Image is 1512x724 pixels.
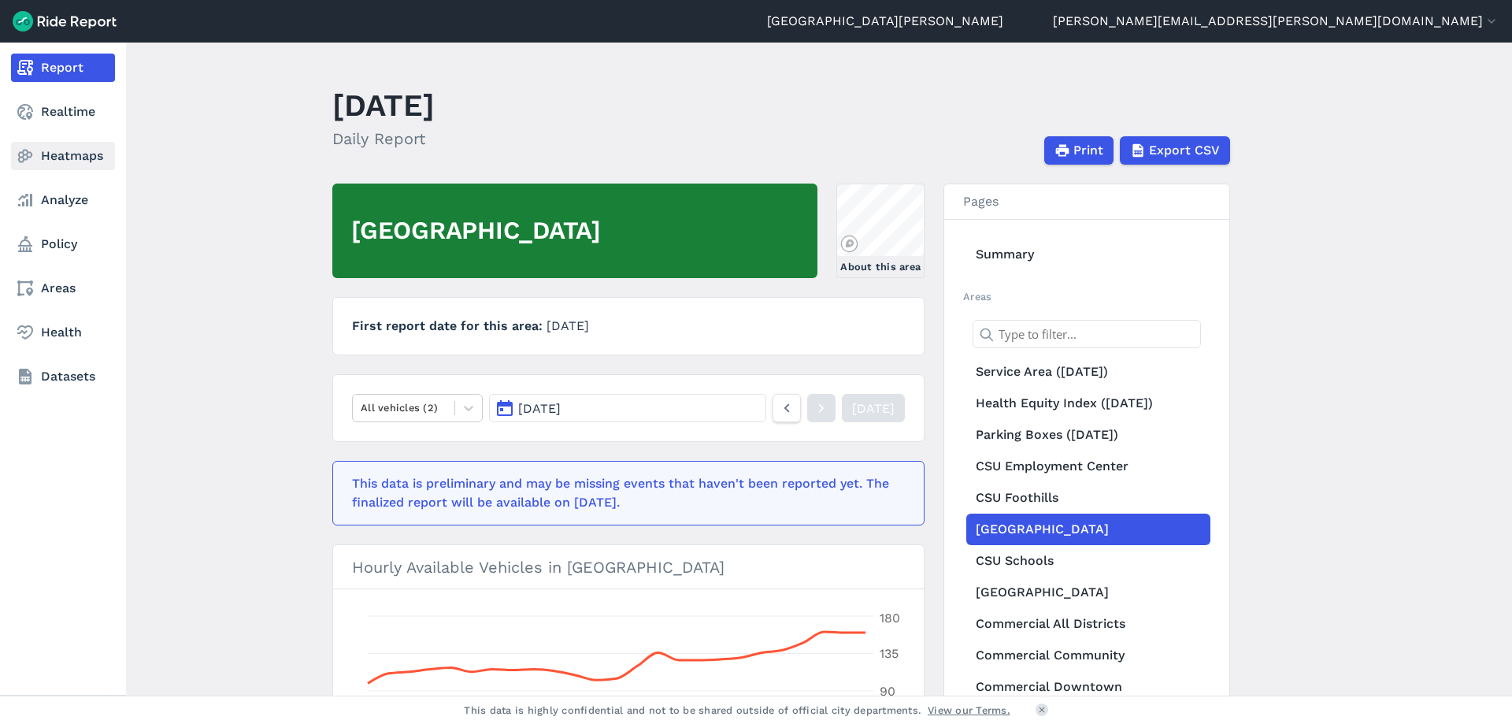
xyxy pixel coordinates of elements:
[352,474,895,512] div: This data is preliminary and may be missing events that haven't been reported yet. The finalized ...
[966,419,1210,451] a: Parking Boxes ([DATE])
[13,11,117,32] img: Ride Report
[333,545,924,589] h3: Hourly Available Vehicles in [GEOGRAPHIC_DATA]
[1044,136,1114,165] button: Print
[489,394,766,422] button: [DATE]
[547,318,589,333] span: [DATE]
[1053,12,1499,31] button: [PERSON_NAME][EMAIL_ADDRESS][PERSON_NAME][DOMAIN_NAME]
[966,388,1210,419] a: Health Equity Index ([DATE])
[966,608,1210,640] a: Commercial All Districts
[966,671,1210,703] a: Commercial Downtown
[966,545,1210,577] a: CSU Schools
[966,640,1210,671] a: Commercial Community
[11,142,115,170] a: Heatmaps
[1149,141,1220,160] span: Export CSV
[842,394,905,422] a: [DATE]
[973,320,1201,348] input: Type to filter...
[966,514,1210,545] a: [GEOGRAPHIC_DATA]
[11,274,115,303] a: Areas
[1120,136,1230,165] button: Export CSV
[966,451,1210,482] a: CSU Employment Center
[1073,141,1103,160] span: Print
[944,184,1229,220] h3: Pages
[332,127,435,150] h2: Daily Report
[352,318,547,333] span: First report date for this area
[518,401,561,416] span: [DATE]
[837,184,923,256] canvas: Map
[840,259,921,274] div: About this area
[880,611,900,626] tspan: 180
[966,577,1210,608] a: [GEOGRAPHIC_DATA]
[963,289,1210,304] h2: Areas
[11,318,115,347] a: Health
[11,362,115,391] a: Datasets
[880,684,895,699] tspan: 90
[880,646,899,661] tspan: 135
[966,482,1210,514] a: CSU Foothills
[11,98,115,126] a: Realtime
[836,184,925,278] a: About this area
[966,239,1210,270] a: Summary
[351,213,601,248] h2: [GEOGRAPHIC_DATA]
[332,84,435,127] h1: [DATE]
[928,703,1010,718] a: View our Terms.
[11,230,115,258] a: Policy
[767,12,1003,31] a: [GEOGRAPHIC_DATA][PERSON_NAME]
[11,54,115,82] a: Report
[11,186,115,214] a: Analyze
[840,235,858,253] a: Mapbox logo
[966,356,1210,388] a: Service Area ([DATE])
